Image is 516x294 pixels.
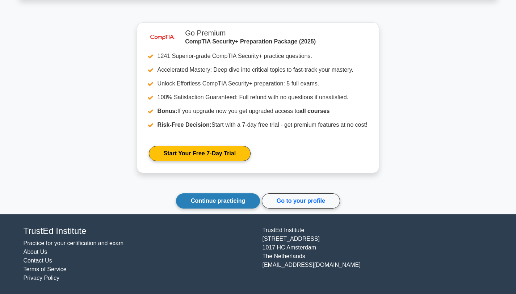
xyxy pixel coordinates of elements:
a: Contact Us [24,257,52,264]
a: Start Your Free 7-Day Trial [149,146,251,161]
a: Go to your profile [262,193,340,209]
a: Terms of Service [24,266,67,272]
div: TrustEd Institute [STREET_ADDRESS] 1017 HC Amsterdam The Netherlands [EMAIL_ADDRESS][DOMAIN_NAME] [258,226,497,283]
h4: TrustEd Institute [24,226,254,236]
a: About Us [24,249,47,255]
a: Privacy Policy [24,275,60,281]
a: Continue practicing [176,193,260,209]
a: Practice for your certification and exam [24,240,124,246]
